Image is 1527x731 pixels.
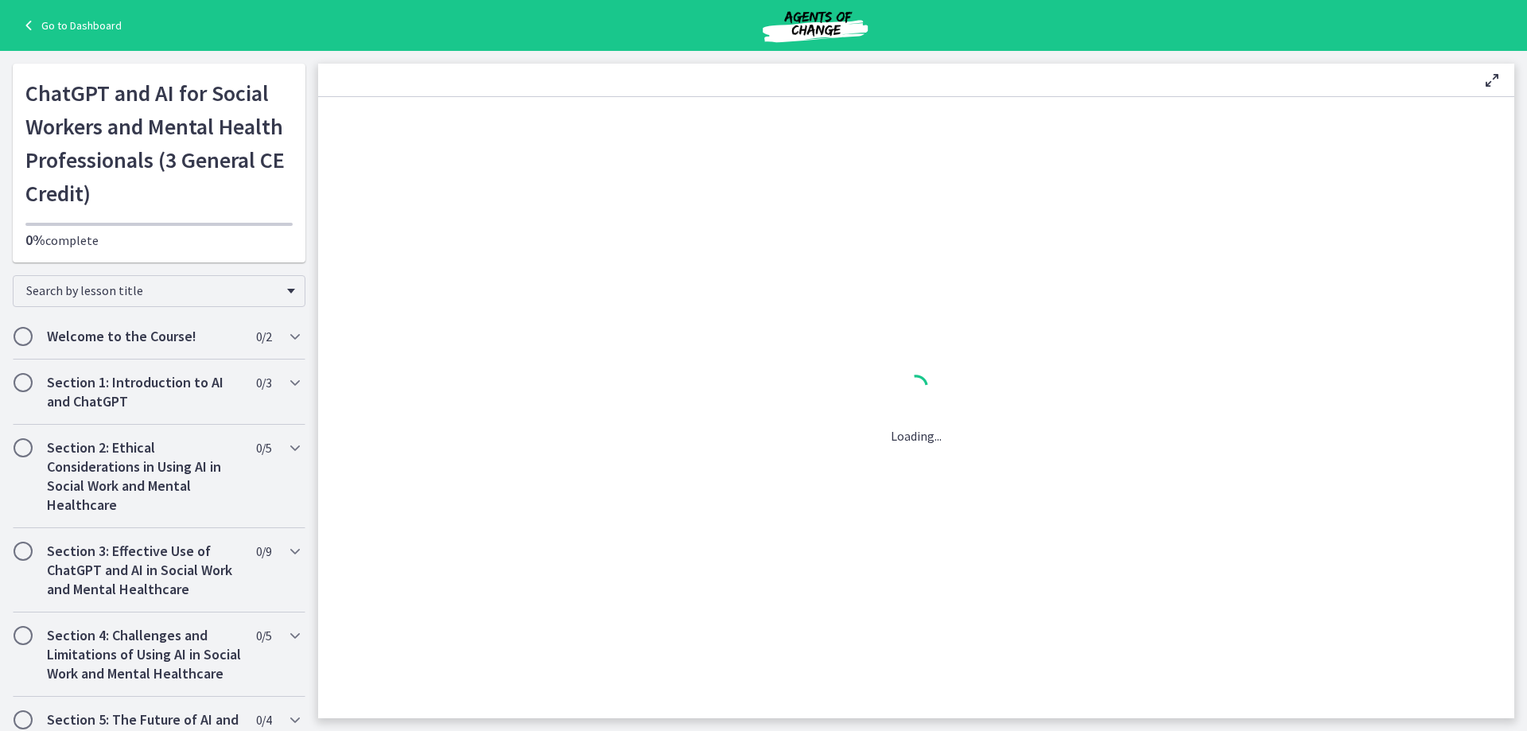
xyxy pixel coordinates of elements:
span: 0 / 3 [256,373,271,392]
h2: Section 1: Introduction to AI and ChatGPT [47,373,241,411]
span: 0 / 2 [256,327,271,346]
p: complete [25,231,293,250]
span: 0 / 5 [256,626,271,645]
h2: Section 3: Effective Use of ChatGPT and AI in Social Work and Mental Healthcare [47,542,241,599]
span: Search by lesson title [26,282,279,298]
h2: Section 4: Challenges and Limitations of Using AI in Social Work and Mental Healthcare [47,626,241,683]
h1: ChatGPT and AI for Social Workers and Mental Health Professionals (3 General CE Credit) [25,76,293,210]
div: Search by lesson title [13,275,305,307]
h2: Section 2: Ethical Considerations in Using AI in Social Work and Mental Healthcare [47,438,241,515]
span: 0% [25,231,45,249]
img: Agents of Change [720,6,911,45]
p: Loading... [891,426,942,445]
span: 0 / 9 [256,542,271,561]
span: 0 / 4 [256,710,271,729]
div: 1 [891,371,942,407]
span: 0 / 5 [256,438,271,457]
a: Go to Dashboard [19,16,122,35]
h2: Welcome to the Course! [47,327,241,346]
